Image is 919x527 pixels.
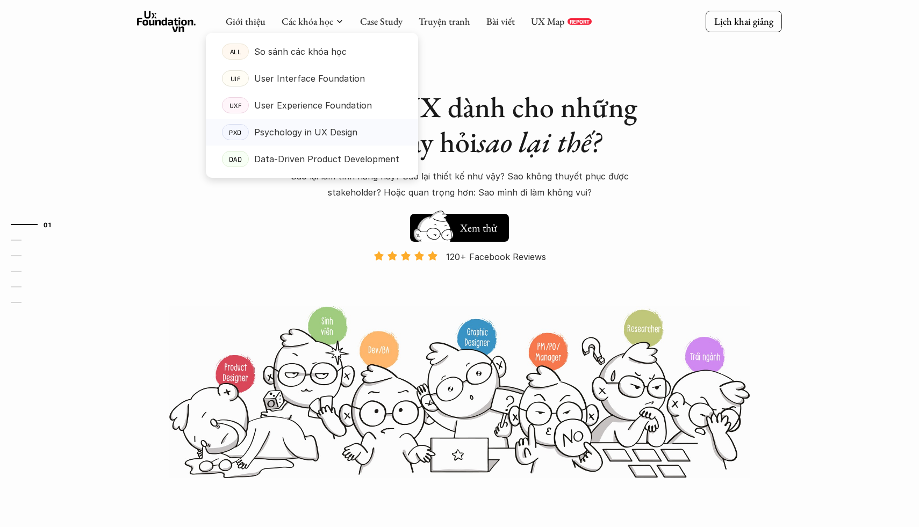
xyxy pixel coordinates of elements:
a: Case Study [360,15,403,27]
a: UIFUser Interface Foundation [206,65,418,92]
a: Giới thiệu [226,15,265,27]
p: Data-Driven Product Development [254,151,399,167]
p: REPORT [570,18,590,25]
h1: Khóa học UX dành cho những người hay hỏi [271,90,648,160]
p: Lịch khai giảng [714,15,773,27]
a: UXFUser Experience Foundation [206,92,418,119]
p: ALL [230,48,241,55]
a: DADData-Driven Product Development [206,146,418,172]
em: sao lại thế? [477,123,601,161]
a: Lịch khai giảng [706,11,782,32]
a: 01 [11,218,62,231]
a: UX Map [531,15,565,27]
p: DAD [229,155,242,163]
a: Truyện tranh [419,15,470,27]
a: 120+ Facebook Reviews [364,250,555,305]
a: Các khóa học [282,15,333,27]
p: UIF [231,75,241,82]
p: User Experience Foundation [254,97,372,113]
p: PXD [229,128,242,136]
p: 120+ Facebook Reviews [446,249,546,265]
a: Bài viết [486,15,515,27]
p: Sao lại làm tính năng này? Sao lại thiết kế như vậy? Sao không thuyết phục được stakeholder? Hoặc... [271,168,648,201]
h5: Xem thử [458,220,498,235]
p: UXF [229,102,242,109]
a: Xem thử [410,208,509,242]
p: So sánh các khóa học [254,44,347,60]
p: Psychology in UX Design [254,124,357,140]
p: User Interface Foundation [254,70,365,86]
strong: 01 [44,221,51,228]
a: ALLSo sánh các khóa học [206,38,418,65]
a: PXDPsychology in UX Design [206,119,418,146]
